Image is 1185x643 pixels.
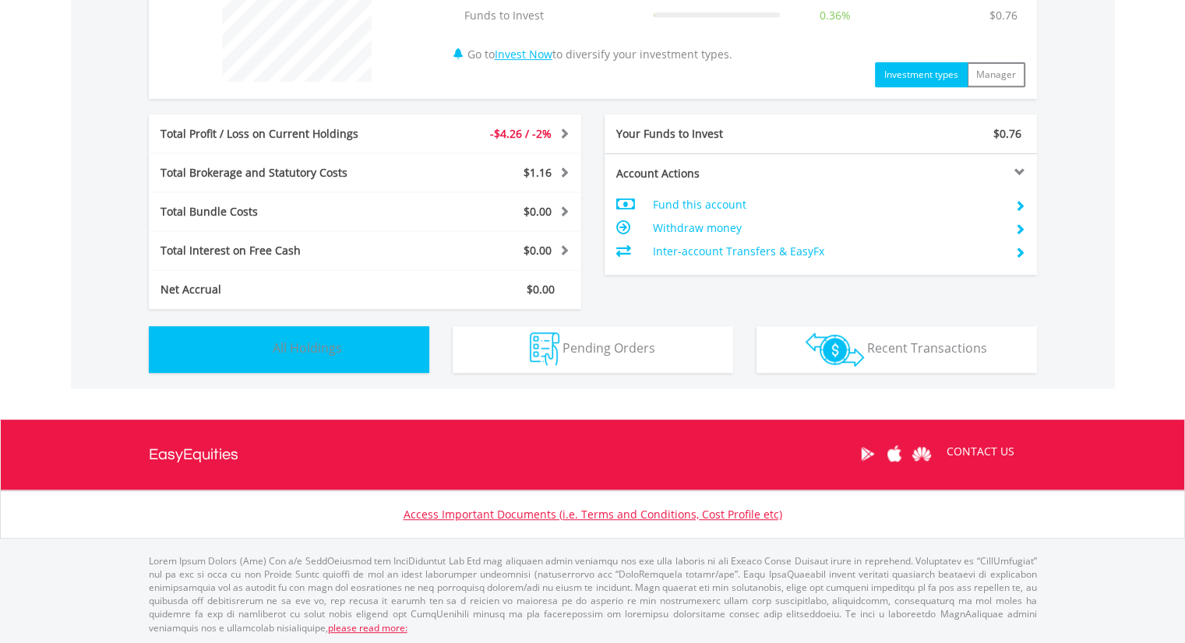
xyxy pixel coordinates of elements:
[236,332,270,366] img: holdings-wht.png
[527,282,555,297] span: $0.00
[652,193,1002,216] td: Fund this account
[273,339,342,357] span: All Holdings
[404,507,782,522] a: Access Important Documents (i.e. Terms and Conditions, Cost Profile etc)
[524,243,552,258] span: $0.00
[524,165,552,180] span: $1.16
[149,126,401,142] div: Total Profit / Loss on Current Holdings
[563,339,655,357] span: Pending Orders
[854,430,881,478] a: Google Play
[530,332,559,366] img: pending_instructions-wht.png
[605,166,821,181] div: Account Actions
[936,430,1025,473] a: CONTACT US
[524,204,552,219] span: $0.00
[993,126,1021,141] span: $0.76
[806,332,864,367] img: transactions-zar-wht.png
[149,204,401,220] div: Total Bundle Costs
[149,420,238,490] a: EasyEquities
[652,240,1002,263] td: Inter-account Transfers & EasyFx
[867,339,987,357] span: Recent Transactions
[967,62,1025,87] button: Manager
[652,216,1002,240] td: Withdraw money
[149,554,1037,634] p: Lorem Ipsum Dolors (Ame) Con a/e SeddOeiusmod tem InciDiduntut Lab Etd mag aliquaen admin veniamq...
[149,282,401,297] div: Net Accrual
[490,126,552,141] span: -$4.26 / -2%
[495,47,552,61] a: Invest Now
[756,326,1037,373] button: Recent Transactions
[453,326,733,373] button: Pending Orders
[149,326,429,373] button: All Holdings
[908,430,936,478] a: Huawei
[875,62,968,87] button: Investment types
[328,621,407,634] a: please read more:
[149,165,401,181] div: Total Brokerage and Statutory Costs
[149,243,401,258] div: Total Interest on Free Cash
[605,126,821,142] div: Your Funds to Invest
[881,430,908,478] a: Apple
